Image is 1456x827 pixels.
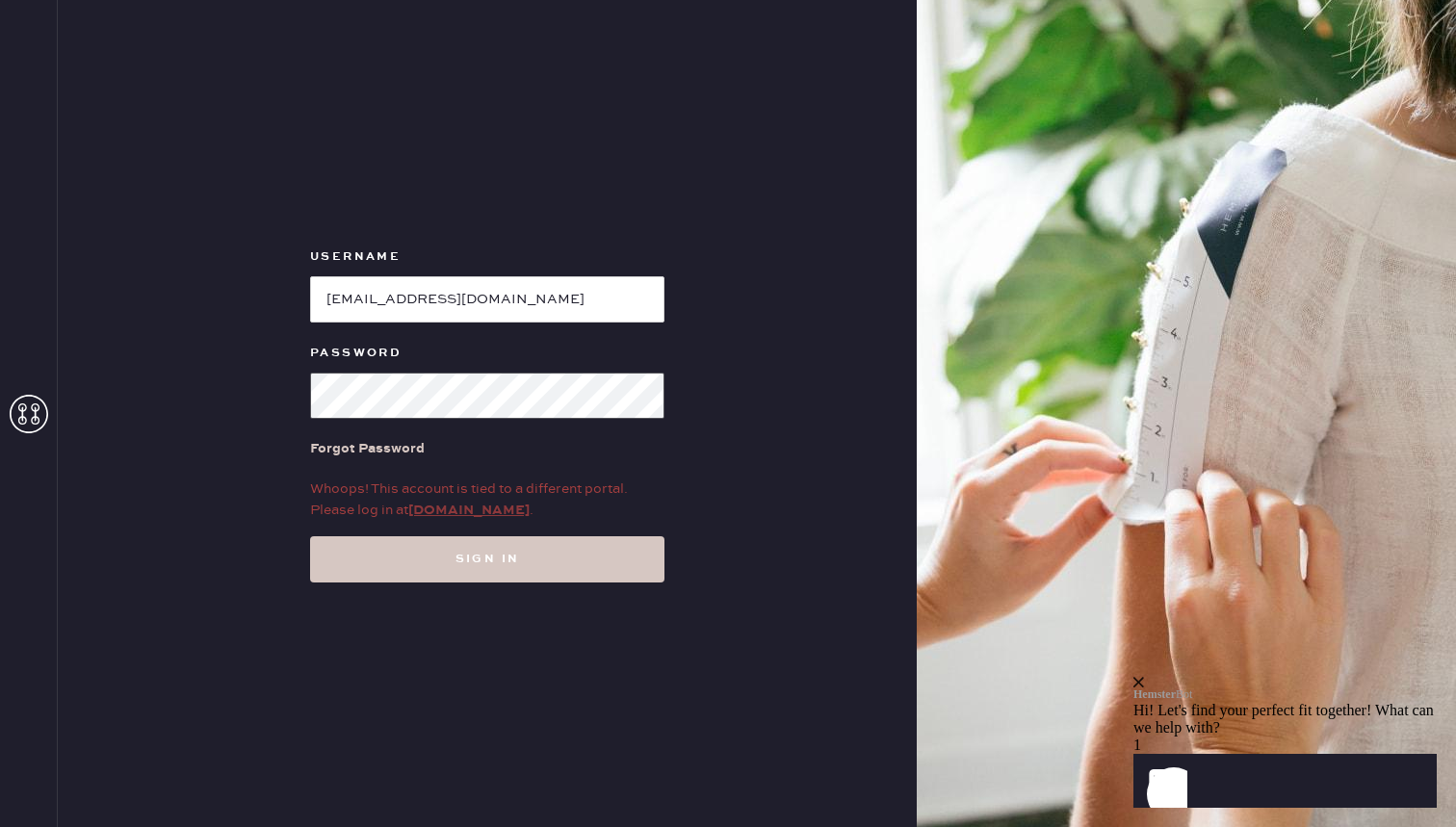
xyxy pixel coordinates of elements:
[310,246,664,269] label: Username
[310,419,425,478] a: Forgot Password
[310,536,664,582] button: Sign in
[408,502,530,519] a: [DOMAIN_NAME]
[310,478,664,521] div: Whoops! This account is tied to a different portal. Please log in at .
[310,276,664,323] input: e.g. john@doe.com
[1133,560,1451,823] iframe: Front Chat
[310,342,664,365] label: Password
[310,438,425,459] div: Forgot Password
